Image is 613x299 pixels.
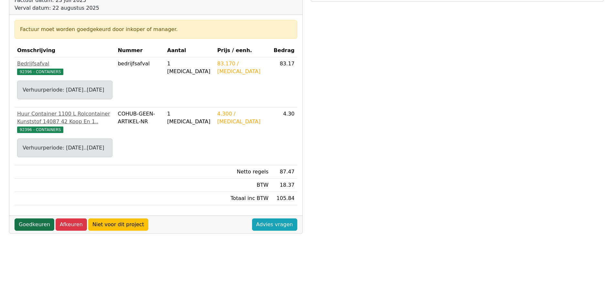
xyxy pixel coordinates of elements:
[115,57,164,107] td: bedrijfsafval
[164,44,215,57] th: Aantal
[215,179,271,192] td: BTW
[17,60,112,68] div: Bedrijfsafval
[167,60,212,75] div: 1 [MEDICAL_DATA]
[56,218,87,231] a: Afkeuren
[88,218,148,231] a: Niet voor dit project
[252,218,297,231] a: Advies vragen
[215,44,271,57] th: Prijs / eenh.
[271,107,297,165] td: 4.30
[17,60,112,75] a: Bedrijfsafval92396 - CONTAINERS
[15,44,115,57] th: Omschrijving
[115,107,164,165] td: COHUB-GEEN-ARTIKEL-NR
[17,69,63,75] span: 92396 - CONTAINERS
[15,218,54,231] a: Goedkeuren
[17,127,63,133] span: 92396 - CONTAINERS
[271,192,297,205] td: 105.84
[167,110,212,126] div: 1 [MEDICAL_DATA]
[23,144,107,152] div: Verhuurperiode: [DATE]..[DATE]
[17,110,112,126] div: Huur Container 1100 L Rolcontainer Kunststof 14087 42 Koop En 1..
[271,57,297,107] td: 83.17
[217,110,269,126] div: 4.300 / [MEDICAL_DATA]
[15,4,156,12] div: Verval datum: 22 augustus 2025
[215,192,271,205] td: Totaal inc BTW
[217,60,269,75] div: 83.170 / [MEDICAL_DATA]
[115,44,164,57] th: Nummer
[17,110,112,133] a: Huur Container 1100 L Rolcontainer Kunststof 14087 42 Koop En 1..92396 - CONTAINERS
[271,165,297,179] td: 87.47
[271,44,297,57] th: Bedrag
[215,165,271,179] td: Netto regels
[20,26,292,33] div: Factuur moet worden goedgekeurd door inkoper of manager.
[23,86,107,94] div: Verhuurperiode: [DATE]..[DATE]
[271,179,297,192] td: 18.37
